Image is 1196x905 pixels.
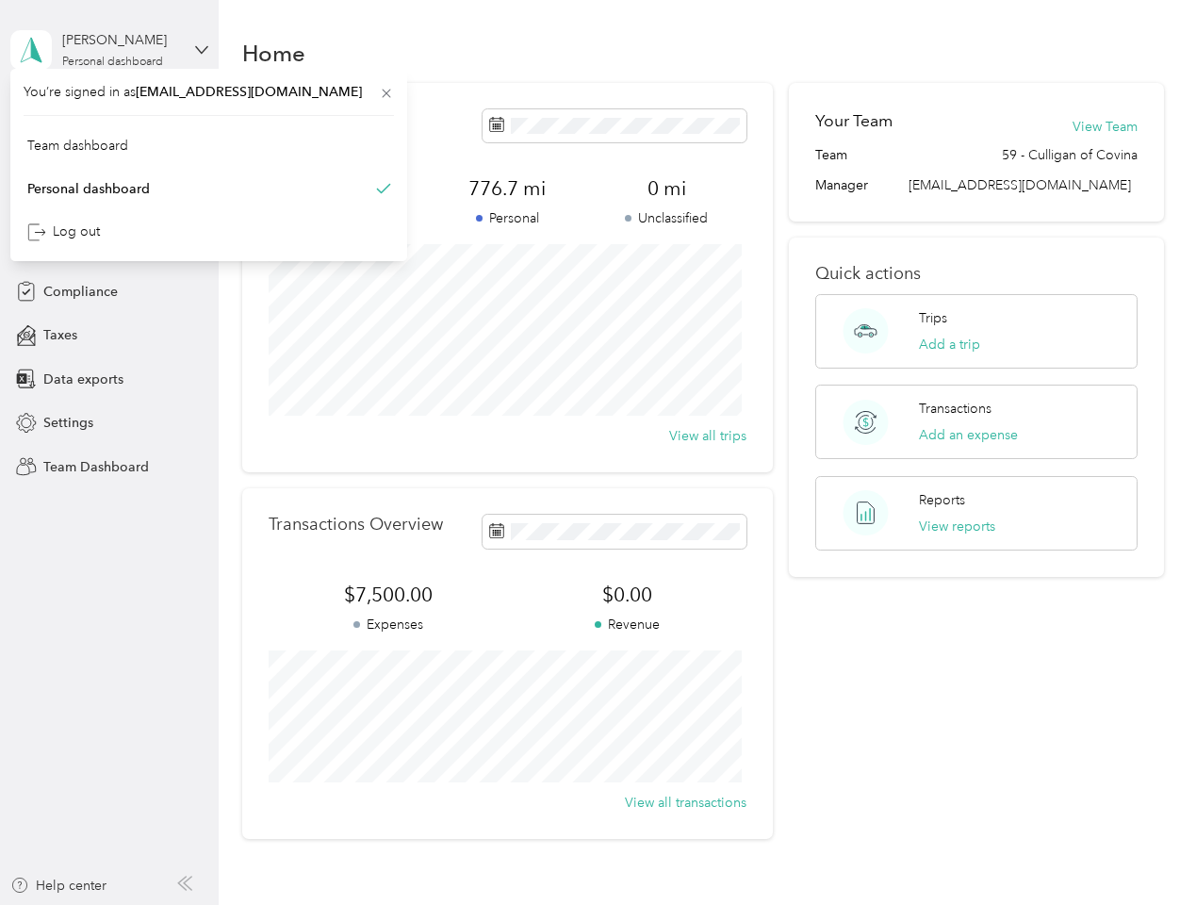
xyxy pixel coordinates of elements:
[269,615,508,634] p: Expenses
[625,793,746,813] button: View all transactions
[587,175,746,202] span: 0 mi
[27,178,150,198] div: Personal dashboard
[43,370,123,389] span: Data exports
[27,136,128,156] div: Team dashboard
[24,82,394,102] span: You’re signed in as
[43,325,77,345] span: Taxes
[27,222,100,241] div: Log out
[815,264,1137,284] p: Quick actions
[62,57,163,68] div: Personal dashboard
[815,145,847,165] span: Team
[1073,117,1138,137] button: View Team
[919,490,965,510] p: Reports
[919,308,947,328] p: Trips
[587,208,746,228] p: Unclassified
[62,30,180,50] div: [PERSON_NAME]
[815,175,868,195] span: Manager
[669,426,746,446] button: View all trips
[136,84,362,100] span: [EMAIL_ADDRESS][DOMAIN_NAME]
[43,282,118,302] span: Compliance
[10,876,106,896] button: Help center
[919,399,991,419] p: Transactions
[269,515,443,535] p: Transactions Overview
[269,582,508,608] span: $7,500.00
[242,43,305,63] h1: Home
[919,517,995,536] button: View reports
[43,413,93,433] span: Settings
[43,457,149,477] span: Team Dashboard
[919,425,1018,445] button: Add an expense
[428,208,587,228] p: Personal
[1090,799,1196,905] iframe: Everlance-gr Chat Button Frame
[815,109,893,133] h2: Your Team
[428,175,587,202] span: 776.7 mi
[1002,145,1138,165] span: 59 - Culligan of Covina
[919,335,980,354] button: Add a trip
[507,615,746,634] p: Revenue
[507,582,746,608] span: $0.00
[909,177,1131,193] span: [EMAIL_ADDRESS][DOMAIN_NAME]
